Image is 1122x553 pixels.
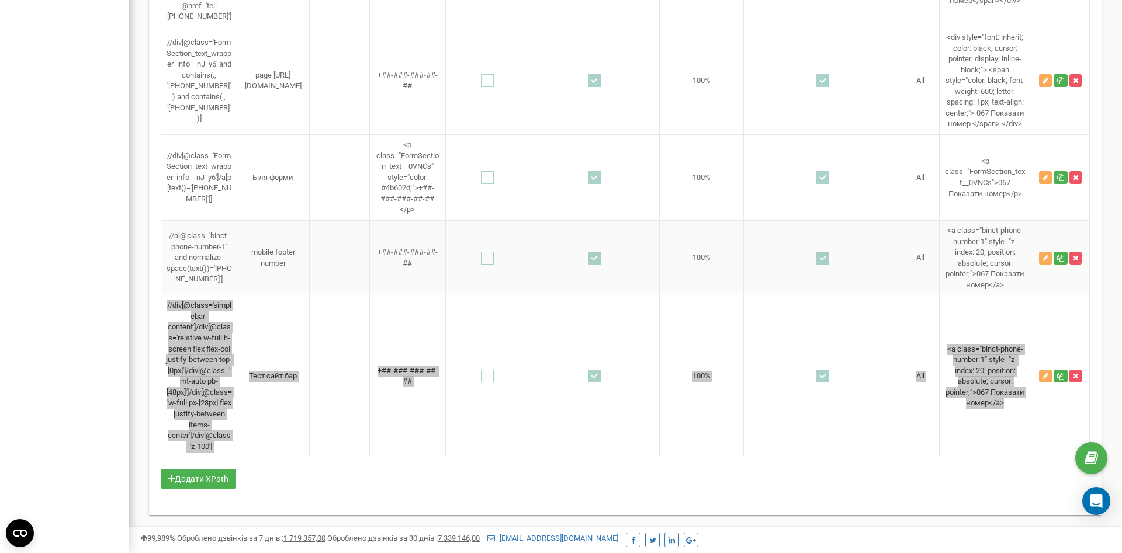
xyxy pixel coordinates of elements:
td: 100% [660,27,743,134]
td: <div style="font: inherit; color: black; cursor: pointer; display: inline-block;"> <span style="c... [939,27,1031,134]
td: //div[@class='simplebar-content']/div[@class='relative w-full h-screen flex flex-col justify-betw... [161,295,237,457]
td: All [902,135,939,221]
td: //div[@class='FormSection_text_wrapper_info__nJ_y6']/a[p[text()='[PHONE_NUMBER]']] [161,135,237,221]
td: //a[@class='binct-phone-number-1' and normalize-space(text())='[PHONE_NUMBER]'] [161,220,237,295]
span: 99,989% [140,534,175,542]
td: All [902,27,939,134]
td: <p class="FormSection_text__0VNCs">067 Показати номер</p> [939,135,1031,221]
td: All [902,220,939,295]
a: [EMAIL_ADDRESS][DOMAIN_NAME] [487,534,618,542]
td: +##-###-###-##-## [369,220,445,295]
td: <p class="FormSection_text__0VNCs" style="color: #4b602d;">+##-###-###-##-##</p> [369,135,445,221]
div: Open Intercom Messenger [1082,487,1110,515]
td: 100% [660,295,743,457]
u: 1 719 357,00 [283,534,325,542]
td: Біля форми [237,135,310,221]
td: All [902,295,939,457]
td: mobile footer number [237,220,310,295]
span: Оброблено дзвінків за 30 днів : [327,534,480,542]
td: Тест сайт бар [237,295,310,457]
td: //div[@class='FormSection_text_wrapper_info__nJ_y6' and contains(., '[PHONE_NUMBER]') and contain... [161,27,237,134]
td: page [URL][DOMAIN_NAME] [237,27,310,134]
td: +##-###-###-##-## [369,295,445,457]
td: 100% [660,135,743,221]
button: Додати XPath [161,469,236,489]
td: +##-###-###-##-## [369,27,445,134]
td: <a class="binct-phone-number-1" style="z-index: 20; position: absolute; cursor: pointer;">067 Пок... [939,220,1031,295]
span: Оброблено дзвінків за 7 днів : [177,534,325,542]
u: 7 339 146,00 [438,534,480,542]
button: Open CMP widget [6,519,34,547]
td: 100% [660,220,743,295]
td: <a class="binct-phone-number-1" style="z-index: 20; position: absolute; cursor: pointer;">067 Пок... [939,295,1031,457]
